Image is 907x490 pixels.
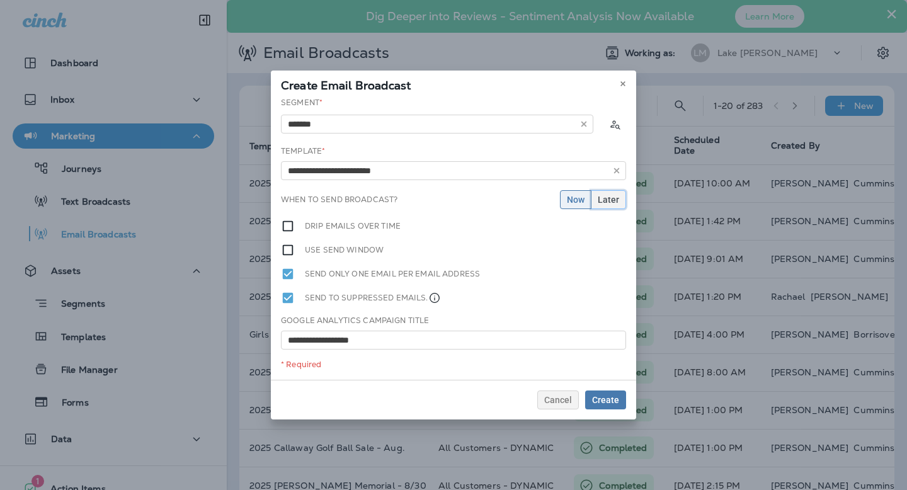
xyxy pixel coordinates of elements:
[537,390,579,409] button: Cancel
[281,316,429,326] label: Google Analytics Campaign Title
[603,113,626,135] button: Calculate the estimated number of emails to be sent based on selected segment. (This could take a...
[281,195,397,205] label: When to send broadcast?
[281,360,626,370] div: * Required
[305,267,480,281] label: Send only one email per email address
[544,396,572,404] span: Cancel
[560,190,591,209] button: Now
[567,195,585,204] span: Now
[305,291,441,305] label: Send to suppressed emails.
[598,195,619,204] span: Later
[271,71,636,97] div: Create Email Broadcast
[592,396,619,404] span: Create
[305,219,401,233] label: Drip emails over time
[585,390,626,409] button: Create
[281,98,322,108] label: Segment
[591,190,626,209] button: Later
[281,146,325,156] label: Template
[305,243,384,257] label: Use send window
